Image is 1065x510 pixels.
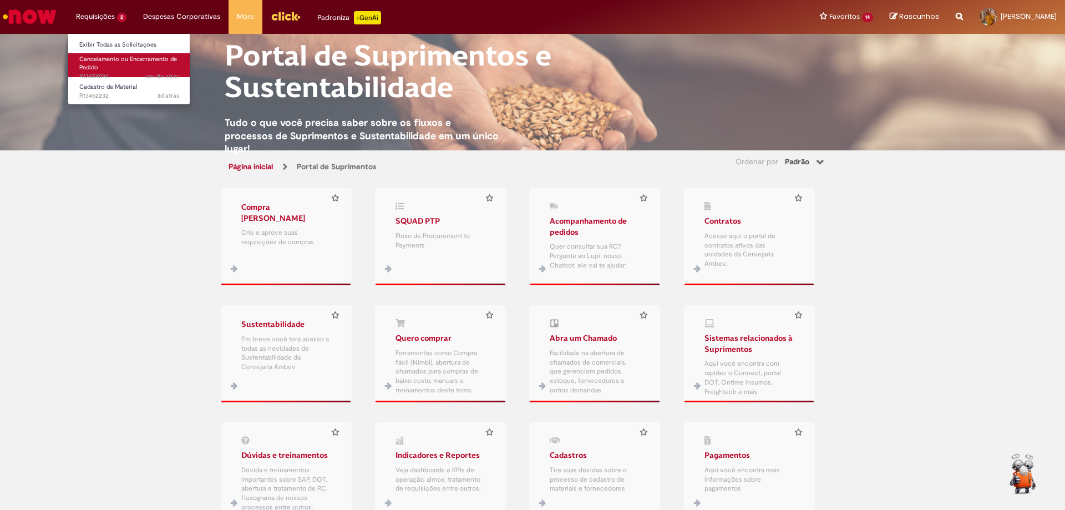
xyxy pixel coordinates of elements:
[829,11,860,22] span: Favoritos
[354,11,381,24] p: +GenAi
[117,13,126,22] span: 2
[704,319,715,327] img: ad7f37badba80c50e4c35e7cf39619cc.iix
[271,8,301,24] img: click_logo_yellow_360x200.png
[530,436,660,504] a: Cadastros Tire suas dúvidas sobre o processo de cadastro de materiais e fornecedores
[225,156,516,178] ul: Trilhas de página
[395,231,485,270] div: Fluxo de Procurement to Payments
[550,216,640,238] h3: Acompanhamento de pedidos
[395,436,404,445] img: 64aea3b2db280c50e4c35e7cf396194a.iix
[550,242,640,281] div: Quer consultar sua RC? Pergunte ao Lupi, nosso Chatbot, ele vai te ajudar!
[550,333,640,344] h3: Abra um Chamado
[704,333,794,355] h3: Sistemas relacionados à Suprimentos
[376,202,505,270] a: SQUAD PTP Fluxo de Procurement to Payments
[79,83,137,91] span: Cadastro de Material
[704,216,794,227] h3: Contratos
[704,231,794,270] div: Acesse aqui o portal de contratos ativos das unidades da Cervejaria Ambev.
[684,202,814,270] a: Contratos Acesse aqui o portal de contratos ativos das unidades da Cervejaria Ambev.
[68,81,190,102] a: Aberto R13452232 : Cadastro de Material
[225,117,502,155] h3: Tudo o que você precisa saber sobre os fluxos e processos de Suprimentos e Sustentabilidade em um...
[229,161,273,172] a: Página inicial
[376,319,505,395] a: Quero comprar Ferramentas como Compra fácil (Nimbi), abertura de chamados para compras de baixo c...
[550,450,640,461] h3: Cadastros
[376,436,505,504] a: Indicadores e Reportes Veja dashboards e KPIs de operação, almox, tratamento de requisições entre...
[736,156,778,168] h3: Ordenar por
[317,11,381,24] div: Padroniza
[704,359,794,398] div: Aqui você encontra com rapidez o Connect, portal DOT, Ontime insumos, Freightech e mais
[143,11,220,22] span: Despesas Corporativas
[157,92,179,100] span: 3d atrás
[550,466,640,504] div: Tire suas dúvidas sobre o processo de cadastro de materiais e fornecedores
[68,39,190,51] a: Exibir Todas as Solicitações
[221,202,351,267] a: Compra [PERSON_NAME] Crie e aprove suas requisições de compras
[532,156,824,168] div: Ordenar por Padrão
[241,228,331,267] div: Crie e aprove suas requisições de compras
[237,11,254,22] span: More
[550,436,560,445] img: 17fdfbb6dba80c50e4c35e7cf396190b.iix
[241,202,331,224] h3: Compra [PERSON_NAME]
[395,450,485,461] h3: Indicadores e Reportes
[996,450,1053,498] td: Atendimento
[297,161,377,172] a: Portal de Suprimentos
[79,55,177,72] span: Cancelamento ou Encerramento de Pedido
[145,72,179,80] span: um dia atrás
[785,156,809,168] h3: Padrão
[241,450,331,461] h3: Dúvidas e treinamentos
[395,319,405,327] img: 85dfb7fadba80c50e4c35e7cf39619d9.iix
[684,436,814,504] a: Pagamentos Aqui você encontra mais informações sobre pagamentos
[145,72,179,80] time: 28/08/2025 16:21:14
[395,202,404,210] img: 586afdbb1b05f05068eb0fe1f54bcbda.iix
[550,202,558,210] img: 27fe3e0adbbc8010e4c35e7cf3961998.iix
[550,349,640,395] div: Facilidade na abertura de chamados de comerciais, que gerenciem pedidos, estoque, fornecedores e ...
[68,33,190,105] ul: Requisições
[221,319,351,373] a: Sustentabilidade Em breve você terá acesso a todas as novidades de Sustentabilidade da Cervejaria...
[530,319,660,395] a: Abra um Chamado Facilidade na abertura de chamados de comerciais, que gerenciem pedidos, estoque,...
[704,466,794,504] div: Aqui você encontra mais informações sobre pagamentos
[1,6,58,28] img: ServiceNow
[225,40,594,103] h2: Portal de Suprimentos e Sustentabilidade
[241,319,331,330] h3: Sustentabilidade
[241,335,331,373] div: Em breve você terá acesso a todas as novidades de Sustentabilidade da Cervejaria Ambev
[79,72,179,81] span: R13459096
[996,450,1053,498] img: Chatbot
[395,466,485,504] div: Veja dashboards e KPIs de operação, almox, tratamento de requisições entre outros.
[899,11,939,22] span: Rascunhos
[76,11,115,22] span: Requisições
[395,333,485,344] h3: Quero comprar
[890,12,939,22] a: Rascunhos
[684,319,814,398] a: Sistemas relacionados à Suprimentos Aqui você encontra com rapidez o Connect, portal DOT, Ontime ...
[550,319,559,327] img: 2fbb166ddbf80c903383be2df39619fb.iix
[704,450,794,461] h3: Pagamentos
[68,53,190,77] a: Aberto R13459096 : Cancelamento ou Encerramento de Pedido
[395,216,485,227] h3: SQUAD PTP
[395,349,485,395] div: Ferramentas como Compra fácil (Nimbi), abertura de chamados para compras de baixo custo, manuais ...
[79,92,179,100] span: R13452232
[157,92,179,100] time: 27/08/2025 12:33:13
[704,202,711,210] img: 332d699fdb24cc50e4c35e7cf39619ae.iix
[704,436,711,445] img: 5b5d7376dba80c50e4c35e7cf3961986.iix
[862,13,873,22] span: 14
[241,436,250,445] img: 601fb77adba80c50e4c35e7cf3961972.iix
[1001,12,1057,21] span: [PERSON_NAME]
